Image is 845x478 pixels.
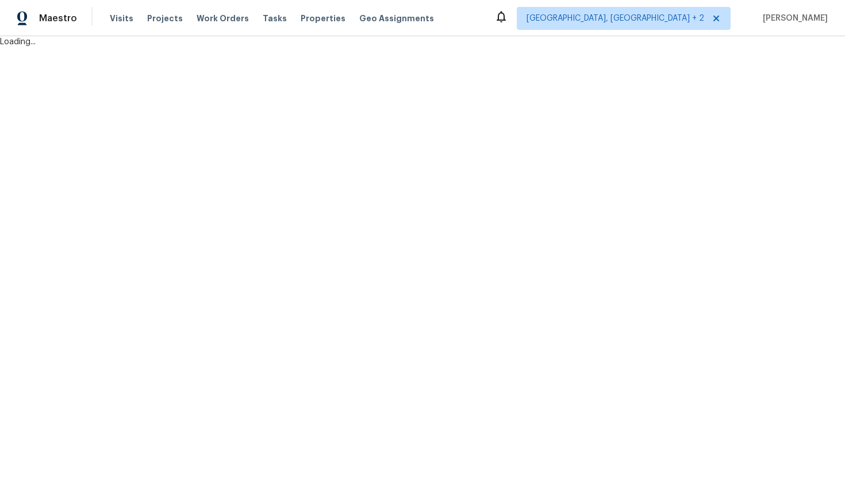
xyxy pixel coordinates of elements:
[758,13,828,24] span: [PERSON_NAME]
[527,13,704,24] span: [GEOGRAPHIC_DATA], [GEOGRAPHIC_DATA] + 2
[301,13,345,24] span: Properties
[359,13,434,24] span: Geo Assignments
[263,14,287,22] span: Tasks
[147,13,183,24] span: Projects
[39,13,77,24] span: Maestro
[197,13,249,24] span: Work Orders
[110,13,133,24] span: Visits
